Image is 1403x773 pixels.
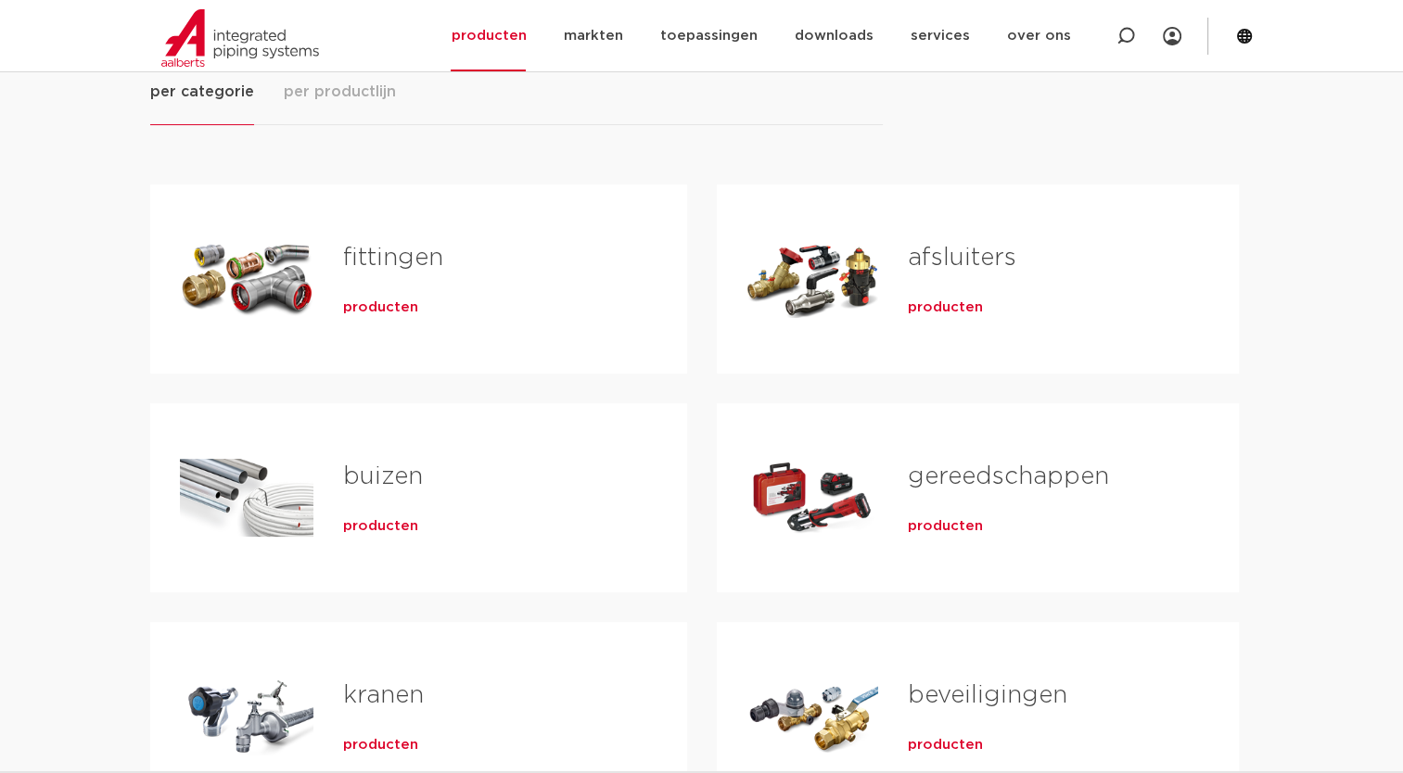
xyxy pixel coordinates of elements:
a: producten [343,298,418,317]
span: per categorie [150,81,254,103]
a: producten [908,298,983,317]
span: per productlijn [284,81,396,103]
a: buizen [343,464,423,488]
a: fittingen [343,246,443,270]
a: producten [908,517,983,536]
a: producten [343,736,418,754]
a: producten [908,736,983,754]
a: beveiligingen [908,683,1067,707]
a: afsluiters [908,246,1016,270]
a: gereedschappen [908,464,1109,488]
a: producten [343,517,418,536]
a: kranen [343,683,424,707]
